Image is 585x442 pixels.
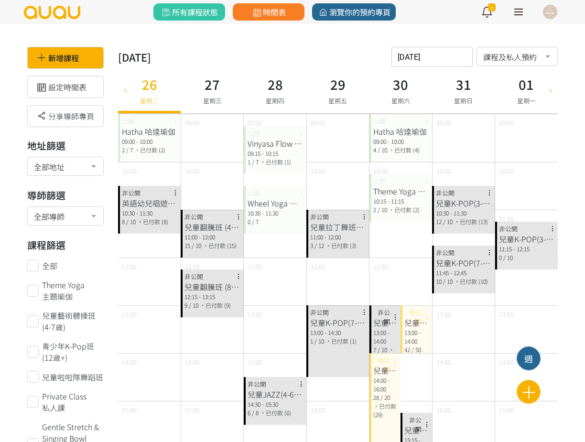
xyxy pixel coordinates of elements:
span: / 10 [378,345,387,354]
span: 09:00 [248,118,262,127]
span: / 8 [252,409,259,417]
h3: 01 [517,75,536,94]
span: 10:00 [122,166,137,175]
span: / 10 [126,217,136,226]
a: 時間表 [233,3,304,21]
div: Hatha 哈達瑜伽 [373,126,428,137]
div: 兒童JAZZ(4-6歲） [248,388,303,400]
div: Vinyasa Flow 流瑜伽 [248,138,303,149]
span: ，已付款 (15) [203,241,237,249]
span: 13:00 [248,310,262,319]
input: 請選擇時間表日期 [391,47,473,67]
span: ，已付款 (6) [260,409,291,417]
span: / 10 [378,205,387,214]
div: 兒童表演/比賽活動 [404,317,428,328]
span: 09:00 [185,118,200,127]
span: 7 [373,345,376,354]
span: ，已付款 (29) [373,402,396,419]
span: 09:00 [499,118,514,127]
span: 09:00 [436,118,451,127]
span: ，已付款 (8) [137,217,168,226]
div: 10:30 - 11:30 [248,209,303,217]
span: 42 [404,345,410,354]
span: 14:00 [122,357,137,367]
span: 兒童藝術體操班(4-7歲) [42,310,104,333]
span: 14:00 [436,357,451,367]
span: 12:00 [185,262,200,271]
h3: 地址篩選 [27,139,104,153]
span: / 10 [192,241,201,249]
div: 兒童K-POP(3-6歲） [436,197,491,209]
span: 星期一 [517,96,536,105]
h3: 導師篩選 [27,188,104,203]
span: 13:00 [122,310,137,319]
span: 10:00 [436,166,451,175]
a: 所有課程狀態 [153,3,225,21]
span: 09:00 [311,118,325,127]
div: 新增課程 [27,47,104,69]
span: ，已付款 (2) [389,205,420,214]
div: 兒童K-POP(7-12歲） [436,257,491,269]
div: 11:15 - 12:15 [499,245,554,253]
span: 13:00 [499,310,514,319]
span: 12 [436,217,442,226]
div: Wheel Yoga 輪瑜伽 [248,197,303,209]
span: 28 [373,393,379,401]
div: 11:00 - 12:00 [310,233,365,241]
span: ，已付款 (2) [134,146,165,154]
div: 10:15 - 11:15 [373,197,428,205]
span: 14:00 [185,357,200,367]
div: 週 [517,352,540,365]
h3: 30 [391,75,410,94]
span: / 10 [314,337,324,345]
a: 設定時間表 [35,81,87,93]
div: 兒童翻騰班 (4歲＋) [184,221,239,233]
div: 14:30 - 15:30 [248,400,303,409]
span: 10:00 [185,166,200,175]
span: 8 [122,217,125,226]
h3: 31 [454,75,473,94]
span: 3 [488,3,496,11]
span: 2 [373,205,376,214]
div: 13:00 - 14:00 [373,328,397,345]
span: 15:00 [185,405,200,414]
span: 瀏覽你的預約專頁 [317,6,390,18]
div: [DATE] [118,49,151,65]
div: Hatha 哈達瑜伽 [122,126,177,137]
div: 09:15 - 10:15 [248,149,303,158]
span: ，已付款 (10) [454,277,488,285]
span: 全部 [42,260,57,271]
div: 13:00 - 14:00 [404,328,428,345]
span: 15 [184,241,190,249]
span: / 12 [314,241,324,249]
span: / 7 [252,217,259,226]
span: 4 [373,146,376,154]
span: ，已付款 (3) [325,241,357,249]
div: Theme Yoga 主題瑜伽 [373,185,428,197]
span: / 10 [189,301,198,309]
span: 11:00 [499,214,514,223]
span: 星期六 [391,96,410,105]
div: 14:00 - 16:00 [373,376,397,393]
span: 全部導師 [34,209,97,221]
span: 課程及私人預約 [483,50,551,62]
span: 全部地址 [34,160,97,172]
span: 1 [310,337,313,345]
span: 6 [248,409,250,417]
div: 英語幼兒唱遊舞蹈班 [122,197,177,209]
img: logo.svg [23,6,81,19]
span: 星期三 [203,96,222,105]
span: 0 [248,217,250,226]
span: 10 [436,277,442,285]
div: 13:00 - 14:30 [310,328,365,337]
div: 09:00 - 10:00 [122,137,177,146]
span: 12:00 [248,262,262,271]
span: / 10 [378,146,387,154]
div: 兒童翻騰班 (8歲+) [184,281,239,292]
span: 10:00 [311,166,325,175]
span: / 7 [252,158,259,166]
span: 2 [122,146,125,154]
span: 15:00 [436,405,451,414]
span: 10:00 [373,166,388,175]
div: 兒童K-POP(7-12歲） [310,317,365,328]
